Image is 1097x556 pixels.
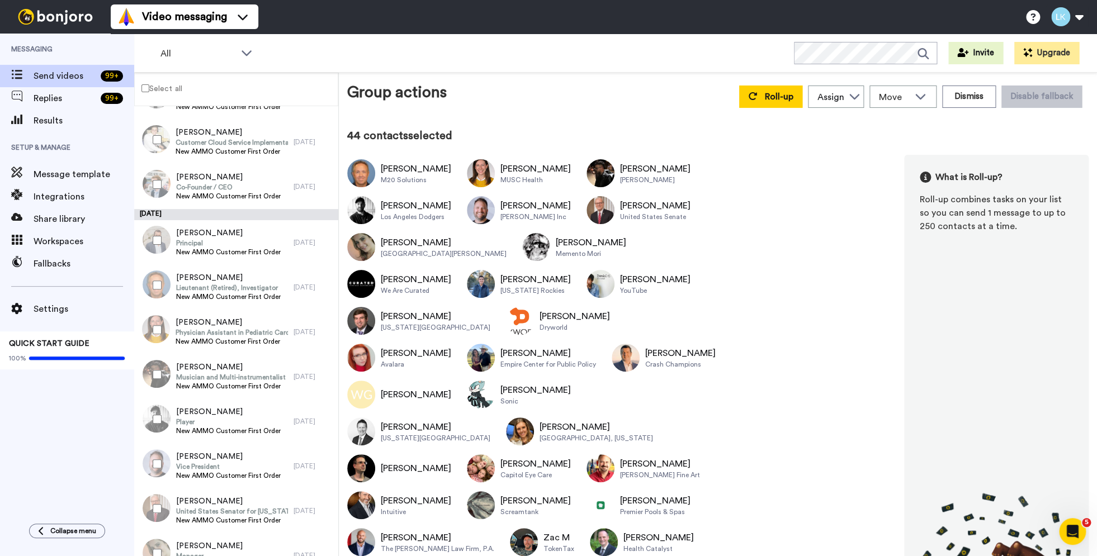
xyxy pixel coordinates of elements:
div: [PERSON_NAME] [500,383,571,397]
div: Avalara [381,360,451,369]
div: [PERSON_NAME] [381,273,451,286]
span: [PERSON_NAME] [176,317,288,328]
img: Image of Will Garson [347,381,375,408]
div: [PERSON_NAME] [620,494,691,507]
div: [PERSON_NAME] [620,457,700,471]
div: [PERSON_NAME] [381,531,494,544]
div: Empire Center for Public Policy [500,360,596,369]
span: Video messaging [142,9,227,25]
span: New AMMO Customer First Order [176,147,288,156]
button: Upgrade [1014,42,1079,64]
span: Customer Cloud Service Implementation Specialist [176,138,288,147]
div: United States Senate [620,212,691,221]
div: Dryworld [540,323,610,332]
img: Image of John O'Malley [506,307,534,335]
img: Image of Daniel Lensch [347,491,375,519]
span: New AMMO Customer First Order [176,102,288,111]
div: Health Catalyst [623,544,694,553]
div: Intuitive [381,507,451,516]
img: Image of Kevin Cramer [587,196,614,224]
div: Roll-up combines tasks on your list so you can send 1 message to up to 250 contacts at a time. [920,193,1073,233]
span: Musician and Multi-instrumentalist [176,373,286,382]
span: Replies [34,92,96,105]
span: Vice President [176,462,281,471]
span: [PERSON_NAME] [176,127,288,138]
label: Select all [135,81,182,95]
div: 99 + [101,93,123,104]
span: Share library [34,212,134,226]
span: New AMMO Customer First Order [176,471,281,480]
span: [PERSON_NAME] [176,362,286,373]
span: New AMMO Customer First Order [176,337,288,346]
span: 5 [1082,518,1091,527]
span: Collapse menu [50,526,96,535]
div: [PERSON_NAME] [381,162,451,175]
div: [DATE] [294,462,333,471]
div: [DATE] [294,417,333,426]
div: TokenTax [543,544,574,553]
div: Sonic [500,397,571,406]
div: Assign [817,91,844,104]
div: [PERSON_NAME] [620,175,691,184]
img: Image of Zac M [510,528,538,556]
span: New AMMO Customer First Order [176,248,281,256]
div: [DATE] [294,506,333,515]
span: [PERSON_NAME] [176,451,281,462]
div: [PERSON_NAME] [620,199,691,212]
div: 44 contacts selected [347,128,1089,144]
span: Integrations [34,190,134,203]
div: [PERSON_NAME] [556,236,626,249]
div: [PERSON_NAME] Fine Art [620,471,700,479]
span: Player [176,417,281,426]
span: [PERSON_NAME] [176,227,281,239]
div: [PERSON_NAME] [381,236,507,249]
img: Image of Ryan Shoaf [347,528,375,556]
img: Image of Brooks Davis [347,307,375,335]
div: Zac M [543,531,574,544]
div: [PERSON_NAME] [540,420,653,434]
img: Image of Rene Gonzales [467,270,495,298]
div: [PERSON_NAME] [500,162,571,175]
div: [PERSON_NAME] [500,494,571,507]
button: Dismiss [942,85,996,108]
span: What is Roll-up? [935,170,1003,184]
span: Physician Assistant in Pediatric Cardiology [176,328,288,337]
div: [PERSON_NAME] [623,531,694,544]
div: [PERSON_NAME] [381,310,490,323]
div: Premier Pools & Spas [620,507,691,516]
span: 100% [9,354,26,363]
div: [PERSON_NAME] [500,346,596,360]
div: [DATE] [294,182,333,191]
span: Workspaces [34,235,134,248]
div: [PERSON_NAME] [645,346,716,360]
div: The [PERSON_NAME] Law Firm, P.A. [381,544,494,553]
span: All [160,47,235,60]
span: United States Senator for [US_STATE] [176,507,288,516]
img: bj-logo-header-white.svg [13,9,97,25]
img: vm-color.svg [117,8,135,26]
span: New AMMO Customer First Order [176,426,281,435]
div: [DATE] [294,283,333,292]
div: [PERSON_NAME] [620,162,691,175]
span: Send videos [34,69,96,83]
img: Image of James Von Buelow [467,491,495,519]
button: Disable fallback [1001,85,1082,108]
div: [GEOGRAPHIC_DATA][PERSON_NAME] [381,249,507,258]
div: [PERSON_NAME] [620,273,691,286]
img: Image of Daniel C. [587,270,614,298]
div: [PERSON_NAME] [381,420,490,434]
iframe: Intercom live chat [1059,518,1086,545]
span: Settings [34,302,134,316]
span: Roll-up [765,92,793,101]
span: [PERSON_NAME] [176,272,281,283]
button: Invite [948,42,1003,64]
div: Group actions [347,81,447,108]
span: New AMMO Customer First Order [176,192,281,201]
div: [US_STATE][GEOGRAPHIC_DATA] [381,323,490,332]
div: [PERSON_NAME] [500,457,571,471]
img: Image of Jeff Ehrhard [467,196,495,224]
span: Co-Founder / CEO [176,183,281,192]
span: Fallbacks [34,257,134,270]
div: [DATE] [294,238,333,247]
